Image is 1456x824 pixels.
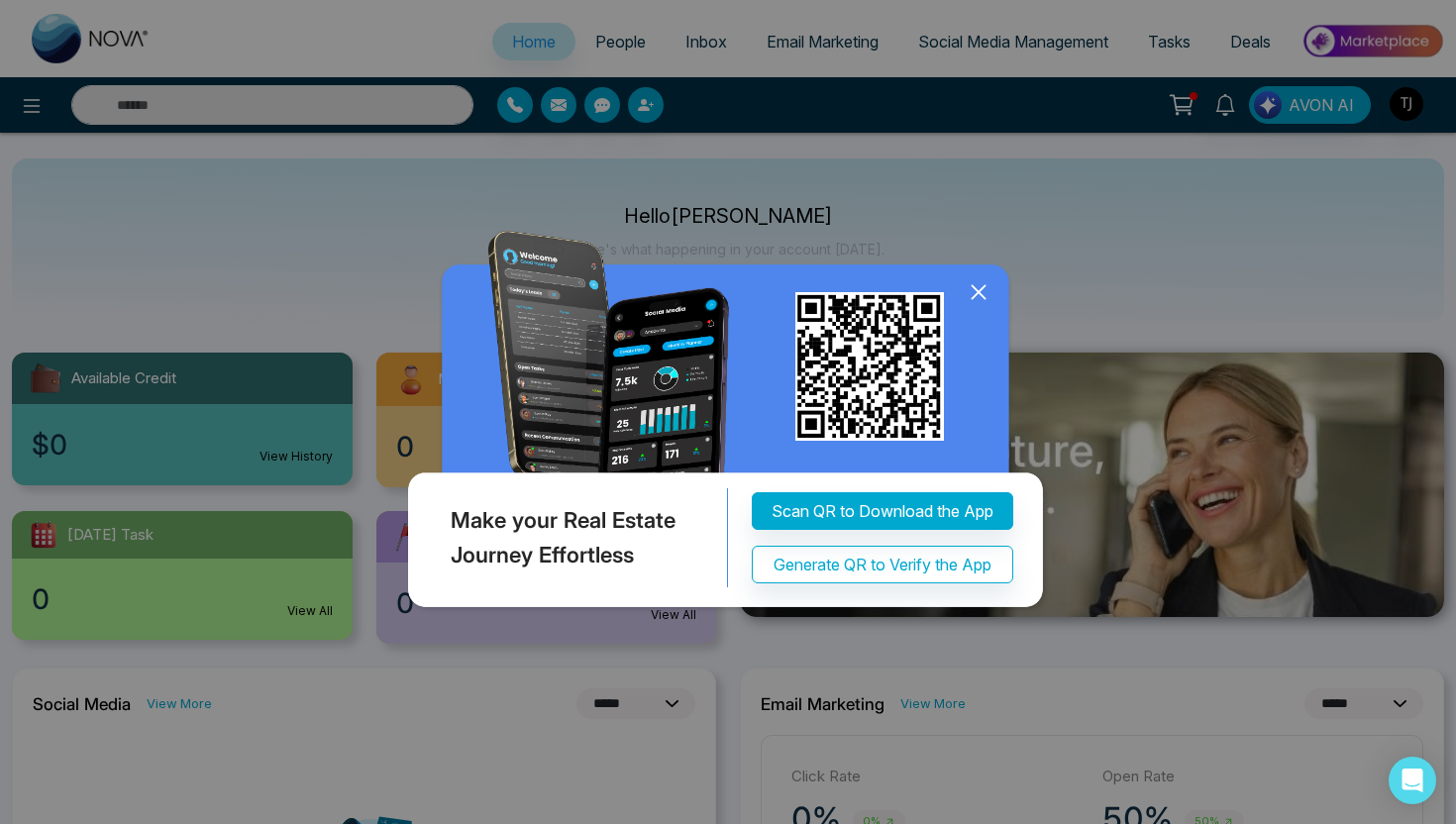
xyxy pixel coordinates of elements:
button: Generate QR to Verify the App [752,546,1013,583]
button: Scan QR to Download the App [752,492,1013,530]
div: Open Intercom Messenger [1389,757,1436,804]
img: QRModal [403,231,1053,616]
img: qr_for_download_app.png [795,292,944,441]
div: Make your Real Estate Journey Effortless [403,488,728,587]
